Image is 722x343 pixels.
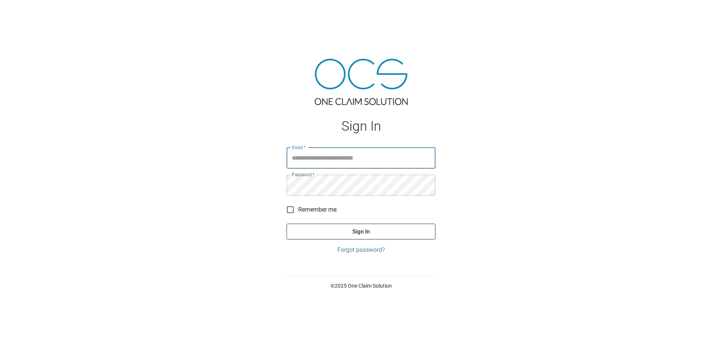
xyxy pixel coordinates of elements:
a: Forgot password? [287,245,435,255]
label: Email [292,144,306,151]
span: Remember me [298,205,337,214]
img: ocs-logo-white-transparent.png [9,5,39,20]
img: ocs-logo-tra.png [315,59,408,105]
button: Sign In [287,224,435,239]
p: © 2025 One Claim Solution [287,282,435,290]
label: Password [292,171,314,178]
h1: Sign In [287,119,435,134]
